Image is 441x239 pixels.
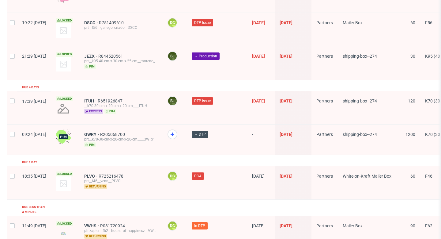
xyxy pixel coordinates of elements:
[343,98,377,103] span: shipping-box--274
[84,98,98,103] a: ITUH
[22,174,46,179] span: 18:35 [DATE]
[252,98,265,103] span: [DATE]
[343,54,377,59] span: shipping-box--274
[316,174,333,179] span: Partners
[280,20,292,25] span: [DATE]
[84,59,158,64] div: prt__k95-40-cm-x-30-cm-x-25-cm__moreno_garcia__JEZX
[84,109,103,114] span: express
[194,98,211,104] span: DTP Issue
[22,54,46,59] span: 21:29 [DATE]
[99,174,125,179] a: R725216478
[84,54,98,59] a: JEZX
[280,174,292,179] span: [DATE]
[84,142,96,147] span: pim
[84,137,158,142] div: prt__k70-30-cm-x-20-cm-x-20-cm____GWRY
[84,228,158,233] div: ph-zapier__f62__house_of_happinesz__VWHS
[100,132,126,137] a: R205068700
[410,20,415,25] span: 60
[252,174,265,179] span: [DATE]
[316,20,333,25] span: Partners
[316,98,333,103] span: Partners
[168,97,177,105] figcaption: EJ
[56,129,71,144] img: wHgJFi1I6lmhQAAAABJRU5ErkJggg==
[410,174,415,179] span: 60
[56,52,73,57] span: Locked
[343,132,377,137] span: shipping-box--274
[84,223,100,228] a: VWHS
[343,20,363,25] span: Mailer Box
[84,174,99,179] a: PLVO
[99,20,125,25] a: R751409610
[100,223,126,228] a: R081720924
[252,223,265,228] span: [DATE]
[56,96,73,101] span: Locked
[316,132,333,137] span: Partners
[194,20,211,25] span: DTP Issue
[194,132,206,137] span: → DTP
[98,98,124,103] a: R651926847
[280,54,292,59] span: [DATE]
[194,173,202,179] span: PCA
[168,222,177,230] figcaption: DG
[84,64,96,69] span: pim
[22,85,39,90] div: Due 4 days
[22,223,46,228] span: 11:49 [DATE]
[194,53,217,59] span: → Production
[98,54,124,59] a: R844520561
[168,172,177,180] figcaption: DG
[425,20,434,25] span: F56.
[410,223,415,228] span: 90
[22,132,46,137] span: 09:24 [DATE]
[84,132,100,137] a: GWRY
[56,229,71,238] img: version_two_editor_design
[84,179,158,183] div: prt__f46__venn__PLVO
[84,20,99,25] a: DSCC
[56,18,73,23] span: Locked
[410,54,415,59] span: 30
[56,101,71,116] img: no_design.png
[280,132,292,137] span: [DATE]
[22,160,37,165] div: Due 1 day
[425,174,434,179] span: F46.
[252,54,265,59] span: [DATE]
[316,54,333,59] span: Partners
[56,172,73,176] span: Locked
[168,52,177,60] figcaption: EJ
[22,20,46,25] span: 19:22 [DATE]
[84,103,158,108] div: __k70-30-cm-x-20-cm-x-20-cm____ITUH
[252,132,270,147] span: -
[280,98,292,103] span: [DATE]
[84,234,107,239] span: returning
[22,205,46,214] div: Due less than a minute
[22,99,46,104] span: 17:39 [DATE]
[104,109,116,114] span: pim
[168,18,177,27] figcaption: DG
[280,223,292,228] span: [DATE]
[84,25,158,30] div: prt__f56__gallego_criado__DSCC
[343,174,391,179] span: White-on-Kraft Mailer Box
[252,20,265,25] span: [DATE]
[405,132,415,137] span: 1200
[425,223,434,228] span: F62.
[343,223,363,228] span: Mailer Box
[408,98,415,103] span: 120
[84,184,107,189] span: returning
[194,223,205,229] span: In DTP
[316,223,333,228] span: Partners
[56,221,73,226] span: Locked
